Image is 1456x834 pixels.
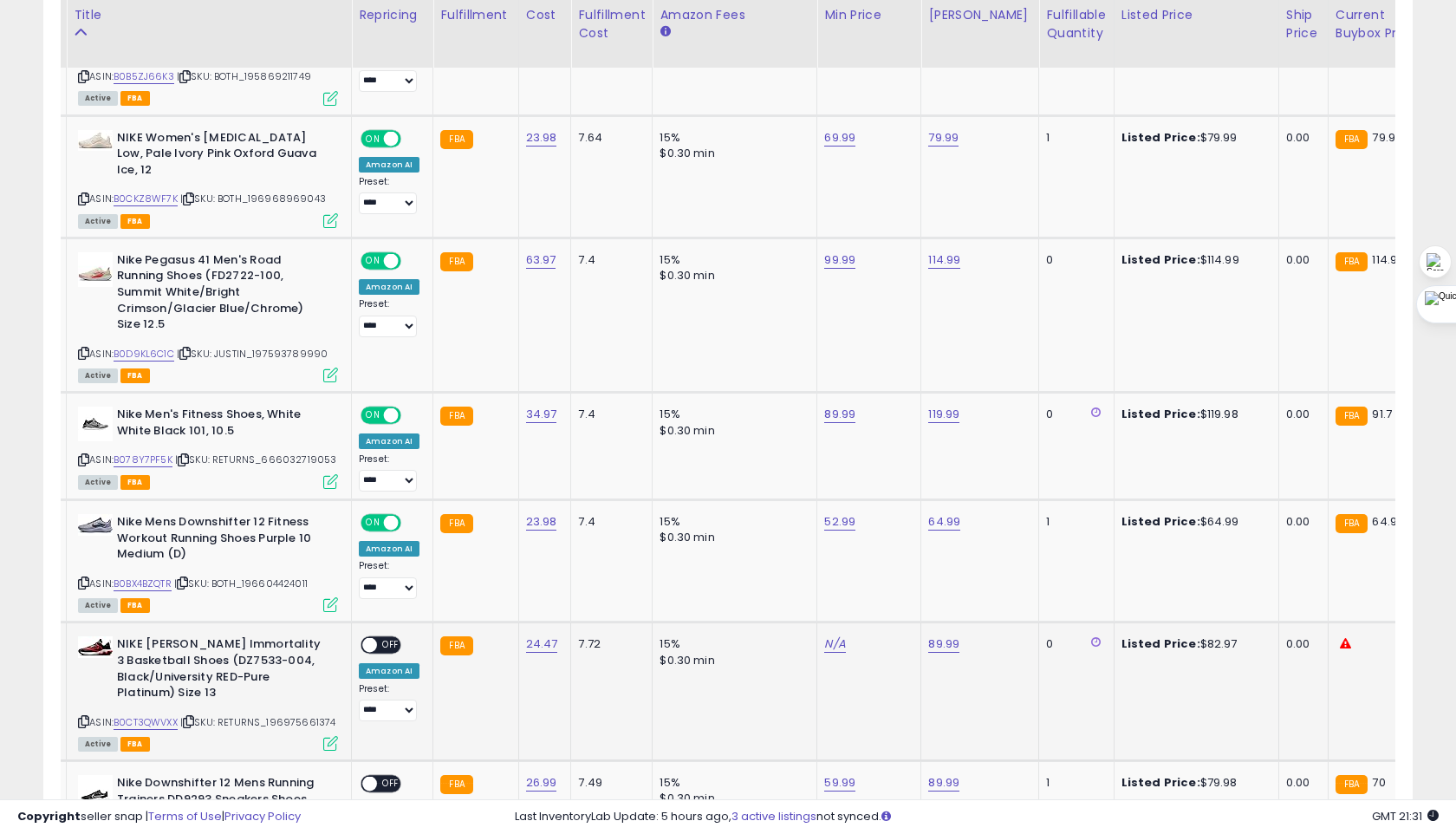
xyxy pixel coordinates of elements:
[1121,635,1200,652] b: Listed Price:
[359,541,419,557] div: Amazon AI
[526,406,557,423] a: 34.97
[526,635,558,653] a: 24.47
[359,663,419,679] div: Amazon AI
[120,598,150,613] span: FBA
[1286,6,1321,42] div: Ship Price
[1336,775,1368,794] small: FBA
[526,513,557,531] a: 23.98
[114,453,172,467] a: B078Y7PF5K
[1121,406,1200,422] b: Listed Price:
[359,279,419,295] div: Amazon AI
[1046,636,1100,652] div: 0
[660,653,803,668] div: $0.30 min
[1121,514,1265,530] div: $64.99
[78,514,113,536] img: 417nctuW07L._SL40_.jpg
[78,737,118,752] span: All listings currently available for purchase on Amazon
[362,131,384,146] span: ON
[526,774,557,792] a: 26.99
[78,130,338,226] div: ASIN:
[399,253,426,268] span: OFF
[824,129,855,147] a: 69.99
[377,777,405,792] span: OFF
[114,192,178,206] a: B0CKZ8WF7K
[120,91,150,106] span: FBA
[377,638,405,653] span: OFF
[660,636,803,652] div: 15%
[1336,514,1368,533] small: FBA
[78,130,113,151] img: 31NQz5jKBIL._SL40_.jpg
[1046,252,1100,268] div: 0
[1121,775,1265,791] div: $79.98
[1336,407,1368,426] small: FBA
[578,407,639,422] div: 7.4
[78,214,118,229] span: All listings currently available for purchase on Amazon
[660,775,803,791] div: 15%
[359,176,419,215] div: Preset:
[1372,406,1392,422] span: 91.7
[1286,514,1315,530] div: 0.00
[78,407,338,487] div: ASIN:
[526,6,564,24] div: Cost
[660,146,803,161] div: $0.30 min
[1121,130,1265,146] div: $79.99
[928,251,960,269] a: 114.99
[399,131,426,146] span: OFF
[660,268,803,283] div: $0.30 min
[1372,808,1439,824] span: 2025-09-8 21:31 GMT
[928,513,960,531] a: 64.99
[1286,407,1315,422] div: 0.00
[359,683,419,722] div: Preset:
[660,407,803,422] div: 15%
[78,368,118,383] span: All listings currently available for purchase on Amazon
[440,407,472,426] small: FBA
[660,130,803,146] div: 15%
[17,808,81,824] strong: Copyright
[440,252,472,271] small: FBA
[660,530,803,545] div: $0.30 min
[1121,252,1265,268] div: $114.99
[120,475,150,490] span: FBA
[1121,251,1200,268] b: Listed Price:
[120,737,150,752] span: FBA
[362,516,384,531] span: ON
[578,6,645,42] div: Fulfillment Cost
[78,514,338,610] div: ASIN:
[117,407,328,443] b: Nike Men's Fitness Shoes, White White Black 101, 10.5
[1286,775,1315,791] div: 0.00
[359,298,419,337] div: Preset:
[1121,407,1265,422] div: $119.98
[180,715,336,729] span: | SKU: RETURNS_196975661374
[660,423,803,439] div: $0.30 min
[78,407,113,441] img: 31GshIYJlgL._SL40_.jpg
[824,635,845,653] a: N/A
[1121,129,1200,146] b: Listed Price:
[928,635,959,653] a: 89.99
[1286,252,1315,268] div: 0.00
[399,408,426,423] span: OFF
[174,577,308,590] span: | SKU: BOTH_196604424011
[824,6,913,24] div: Min Price
[578,636,639,652] div: 7.72
[117,252,328,337] b: Nike Pegasus 41 Men's Road Running Shoes (FD2722-100, Summit White/Bright Crimson/Glacier Blue/Ch...
[1121,774,1200,791] b: Listed Price:
[399,516,426,531] span: OFF
[1336,252,1368,271] small: FBA
[177,347,328,361] span: | SKU: JUSTIN_197593789990
[660,514,803,530] div: 15%
[440,514,472,533] small: FBA
[1336,130,1368,149] small: FBA
[578,130,639,146] div: 7.64
[578,252,639,268] div: 7.4
[526,129,557,147] a: 23.98
[660,252,803,268] div: 15%
[78,91,118,106] span: All listings currently available for purchase on Amazon
[526,251,556,269] a: 63.97
[1121,6,1271,24] div: Listed Price
[1372,251,1404,268] span: 114.99
[578,775,639,791] div: 7.49
[928,406,959,423] a: 119.99
[117,514,328,567] b: Nike Mens Downshifter 12 Fitness Workout Running Shoes Purple 10 Medium (D)
[515,809,1439,825] div: Last InventoryLab Update: 5 hours ago, not synced.
[1046,130,1100,146] div: 1
[117,636,328,705] b: NIKE [PERSON_NAME] Immortality 3 Basketball Shoes (DZ7533-004, Black/University RED-Pure Platinum...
